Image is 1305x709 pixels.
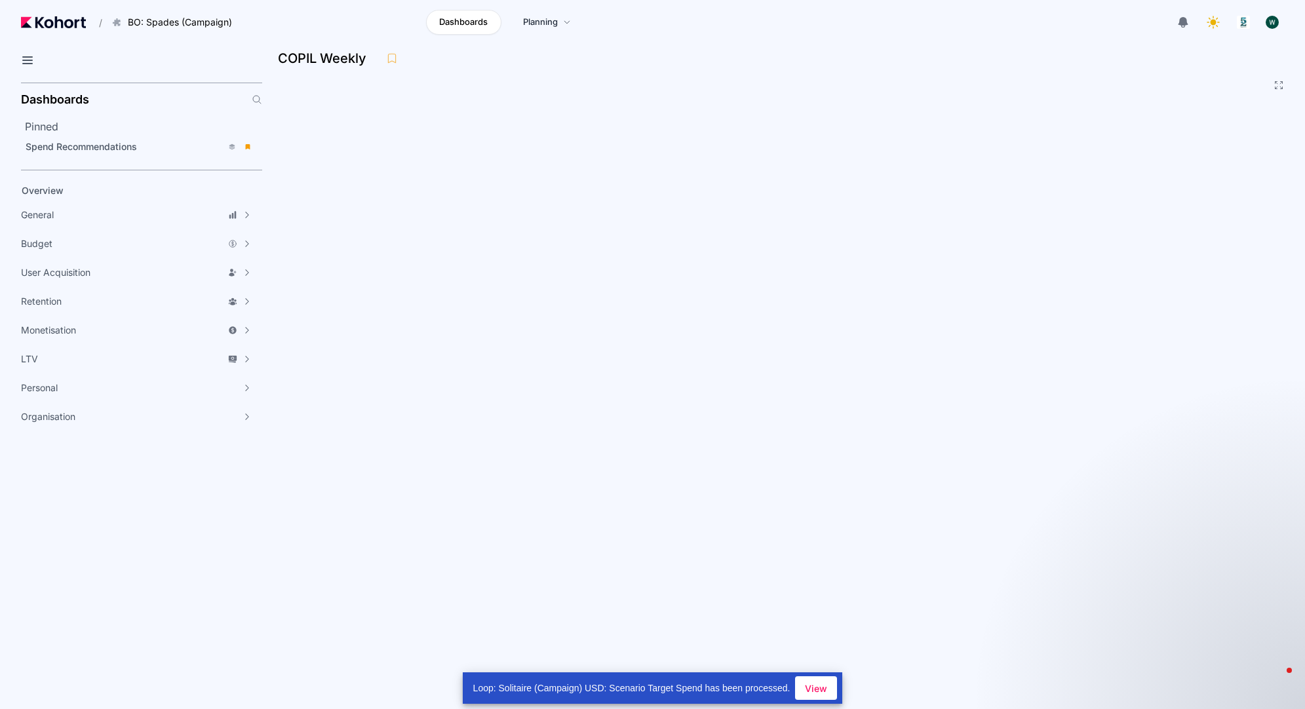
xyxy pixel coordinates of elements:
a: Spend Recommendations [21,137,258,157]
h3: COPIL Weekly [278,52,374,65]
a: Overview [17,181,240,201]
img: logo_logo_images_1_20240607072359498299_20240828135028712857.jpeg [1237,16,1250,29]
a: Dashboards [426,10,501,35]
span: / [88,16,102,29]
span: Spend Recommendations [26,141,137,152]
iframe: Intercom live chat [1260,664,1292,696]
span: Overview [22,185,64,196]
div: Loop: Solitaire (Campaign) USD: Scenario Target Spend has been processed. [463,672,796,704]
span: BO: Spades (Campaign) [128,16,232,29]
span: Budget [21,237,52,250]
span: LTV [21,353,38,366]
span: Planning [523,16,558,29]
h2: Dashboards [21,94,89,105]
h2: Pinned [25,119,262,134]
span: View [805,681,827,695]
span: User Acquisition [21,266,90,279]
button: BO: Spades (Campaign) [105,11,246,33]
span: Personal [21,381,58,394]
span: Organisation [21,410,75,423]
img: Kohort logo [21,16,86,28]
span: Monetisation [21,324,76,337]
span: Retention [21,295,62,308]
a: Planning [509,10,585,35]
span: General [21,208,54,221]
span: Dashboards [439,16,488,29]
button: View [795,676,837,700]
button: Fullscreen [1274,80,1284,90]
